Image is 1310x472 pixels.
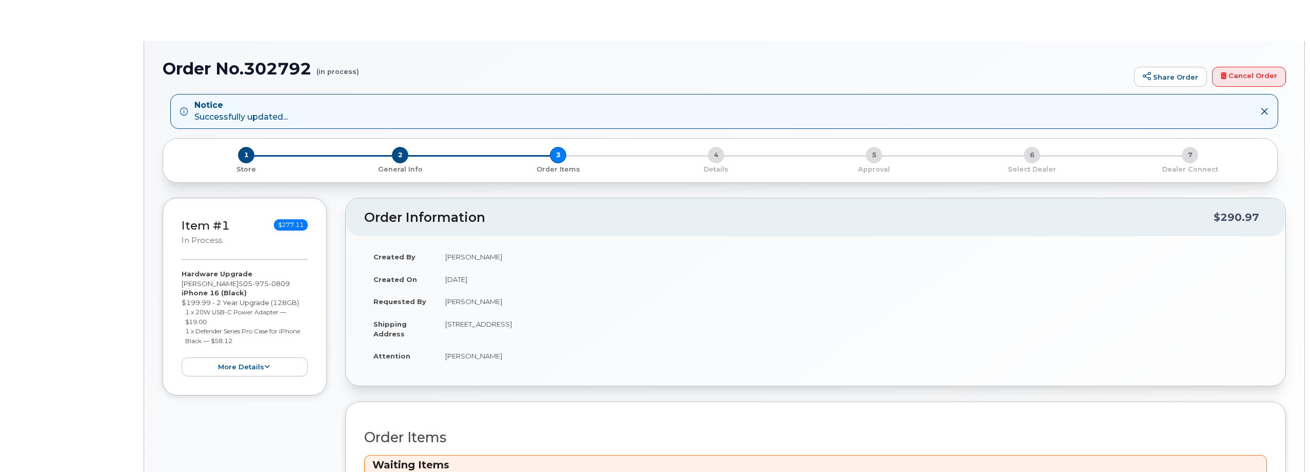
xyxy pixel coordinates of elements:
span: 1 [238,147,254,163]
div: [PERSON_NAME] $199.99 - 2 Year Upgrade (128GB) [182,269,308,376]
h3: Waiting Items [372,458,1259,472]
button: more details [182,357,308,376]
a: Cancel Order [1212,67,1286,87]
span: 505 [239,279,290,288]
span: $277.11 [274,219,308,231]
small: (in process) [316,60,359,75]
td: [STREET_ADDRESS] [436,313,1267,345]
h2: Order Items [364,430,1267,445]
a: Item #1 [182,218,230,233]
small: 1 x Defender Series Pro Case for iPhone Black — $58.12 [185,327,300,345]
td: [PERSON_NAME] [436,290,1267,313]
div: $290.97 [1214,207,1259,227]
a: 2 General Info [321,163,479,174]
span: 0809 [269,279,290,288]
div: Successfully updated... [194,100,288,123]
h2: Order Information [364,211,1214,225]
strong: Hardware Upgrade [182,270,252,278]
strong: Requested By [373,297,426,306]
td: [DATE] [436,268,1267,291]
p: General Info [325,165,475,174]
p: Store [175,165,317,174]
strong: Shipping Address [373,320,407,338]
strong: Attention [373,352,410,360]
strong: iPhone 16 (Black) [182,289,247,297]
h1: Order No.302792 [163,60,1129,78]
a: 1 Store [171,163,321,174]
a: Share Order [1134,67,1207,87]
span: 2 [392,147,408,163]
strong: Created On [373,275,417,284]
small: in process [182,236,222,245]
td: [PERSON_NAME] [436,246,1267,268]
td: [PERSON_NAME] [436,345,1267,367]
span: 975 [252,279,269,288]
strong: Created By [373,253,415,261]
strong: Notice [194,100,288,111]
small: 1 x 20W USB-C Power Adapter — $19.00 [185,308,286,326]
